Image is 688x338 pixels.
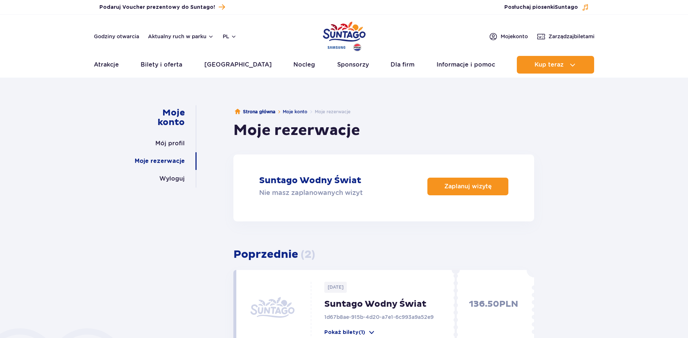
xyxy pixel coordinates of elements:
a: Dla firm [391,56,414,74]
span: Moje konto [501,33,528,40]
p: Suntago Wodny Świat [259,175,361,186]
span: ( 2 ) [301,248,315,261]
a: Informacje i pomoc [437,56,495,74]
a: [GEOGRAPHIC_DATA] [204,56,272,74]
a: Moje konto [283,109,307,114]
a: Atrakcje [94,56,119,74]
p: Nie masz zaplanowanych wizyt [259,188,363,198]
button: Kup teraz [517,56,594,74]
span: Kup teraz [534,61,564,68]
span: Podaruj Voucher prezentowy do Suntago! [99,4,215,11]
h3: Poprzednie [233,248,534,261]
a: Nocleg [293,56,315,74]
span: Zarządzaj biletami [548,33,594,40]
a: Moje konto [137,105,185,130]
p: [DATE] [324,282,347,293]
a: Sponsorzy [337,56,369,74]
a: Moje rezerwacje [135,152,185,170]
button: Posłuchaj piosenkiSuntago [504,4,589,11]
h1: Moje rezerwacje [233,121,360,140]
button: Aktualny ruch w parku [148,33,214,39]
p: Pokaż bilety (1) [324,329,365,336]
a: Mój profil [155,135,185,152]
span: Suntago [555,5,578,10]
a: Zarządzajbiletami [537,32,594,41]
a: Mojekonto [489,32,528,41]
p: 1d67b8ae-915b-4d20-a7e1-6c993a9a52e9 [324,313,460,321]
a: Wyloguj [159,170,185,188]
img: suntago [250,288,294,332]
button: Pokaż bilety(1) [324,329,375,336]
p: Zaplanuj wizytę [444,183,492,190]
p: 136.50 PLN [460,299,518,336]
p: Suntago Wodny Świat [324,299,460,310]
a: Godziny otwarcia [94,33,139,40]
li: Moje rezerwacje [307,108,350,115]
a: Bilety i oferta [141,56,182,74]
span: Posłuchaj piosenki [504,4,578,11]
a: Podaruj Voucher prezentowy do Suntago! [99,2,225,12]
a: Strona główna [235,108,275,115]
button: pl [223,33,237,40]
a: Park of Poland [323,18,366,52]
a: Zaplanuj wizytę [427,178,508,195]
